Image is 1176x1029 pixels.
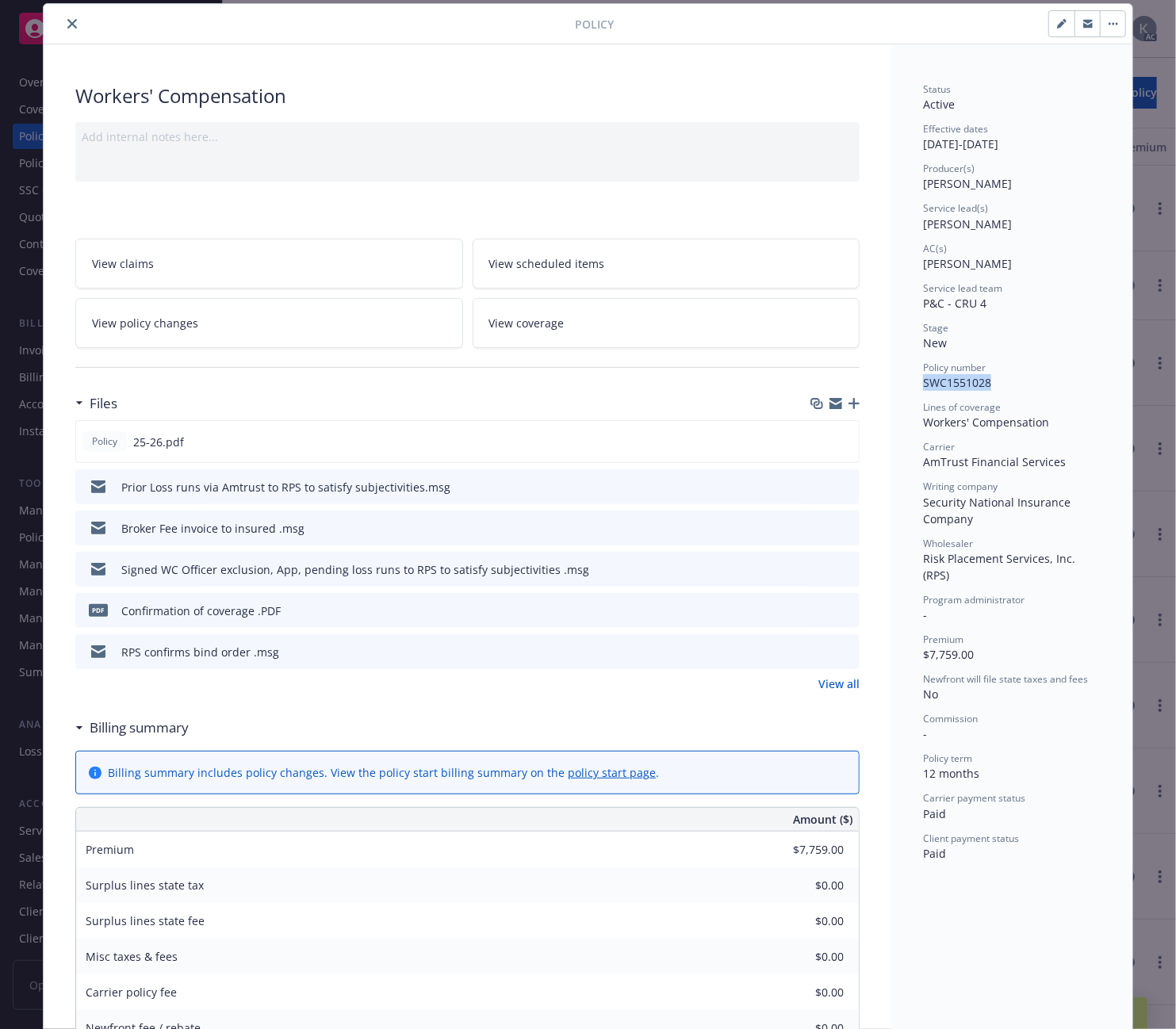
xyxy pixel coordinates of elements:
[923,832,1019,845] span: Client payment status
[90,393,117,414] h3: Files
[838,434,852,450] button: preview file
[75,298,463,348] a: View policy changes
[839,561,853,578] button: preview file
[923,752,972,765] span: Policy term
[750,945,853,969] input: 0.00
[121,644,279,660] div: RPS confirms bind order .msg
[133,434,184,450] span: 25-26.pdf
[86,949,178,964] span: Misc taxes & fees
[90,717,189,738] h3: Billing summary
[923,414,1101,430] div: Workers' Compensation
[923,495,1074,526] span: Security National Insurance Company
[568,765,656,780] a: policy start page
[63,14,82,33] button: close
[75,82,860,109] div: Workers' Compensation
[473,239,860,289] a: View scheduled items
[923,766,979,781] span: 12 months
[86,985,177,1000] span: Carrier policy fee
[923,176,1012,191] span: [PERSON_NAME]
[839,602,853,619] button: preview file
[839,520,853,537] button: preview file
[923,82,951,96] span: Status
[814,561,826,578] button: download file
[814,602,826,619] button: download file
[89,434,121,449] span: Policy
[923,281,1002,295] span: Service lead team
[92,315,198,331] span: View policy changes
[923,321,948,335] span: Stage
[814,520,826,537] button: download file
[89,604,108,616] span: PDF
[923,122,1101,152] div: [DATE] - [DATE]
[121,479,450,495] div: Prior Loss runs via Amtrust to RPS to satisfy subjectivities.msg
[75,393,117,414] div: Files
[923,162,975,175] span: Producer(s)
[923,335,947,350] span: New
[750,981,853,1004] input: 0.00
[923,647,974,662] span: $7,759.00
[814,644,826,660] button: download file
[923,242,947,255] span: AC(s)
[923,361,986,374] span: Policy number
[75,239,463,289] a: View claims
[814,479,826,495] button: download file
[923,687,938,702] span: No
[923,400,1001,414] span: Lines of coverage
[793,811,852,828] span: Amount ($)
[923,296,986,311] span: P&C - CRU 4
[923,454,1066,469] span: AmTrust Financial Services
[813,434,825,450] button: download file
[86,842,134,857] span: Premium
[750,874,853,897] input: 0.00
[923,375,991,390] span: SWC1551028
[923,216,1012,231] span: [PERSON_NAME]
[923,633,963,646] span: Premium
[923,712,978,725] span: Commission
[839,479,853,495] button: preview file
[121,602,281,619] div: Confirmation of coverage .PDF
[923,846,946,861] span: Paid
[75,717,189,738] div: Billing summary
[923,593,1025,606] span: Program administrator
[108,764,659,781] div: Billing summary includes policy changes. View the policy start billing summary on the .
[923,440,955,453] span: Carrier
[489,255,605,272] span: View scheduled items
[923,201,988,215] span: Service lead(s)
[923,537,973,550] span: Wholesaler
[750,909,853,933] input: 0.00
[923,672,1088,686] span: Newfront will file state taxes and fees
[923,122,988,136] span: Effective dates
[839,644,853,660] button: preview file
[923,551,1078,583] span: Risk Placement Services, Inc. (RPS)
[923,806,946,821] span: Paid
[575,16,614,33] span: Policy
[121,561,589,578] div: Signed WC Officer exclusion, App, pending loss runs to RPS to satisfy subjectivities .msg
[82,128,853,145] div: Add internal notes here...
[121,520,305,537] div: Broker Fee invoice to insured .msg
[473,298,860,348] a: View coverage
[750,838,853,862] input: 0.00
[86,913,205,928] span: Surplus lines state fee
[92,255,154,272] span: View claims
[923,607,927,622] span: -
[923,256,1012,271] span: [PERSON_NAME]
[818,675,860,692] a: View all
[86,878,204,893] span: Surplus lines state tax
[923,480,998,493] span: Writing company
[923,97,955,112] span: Active
[923,791,1025,805] span: Carrier payment status
[923,726,927,741] span: -
[489,315,565,331] span: View coverage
